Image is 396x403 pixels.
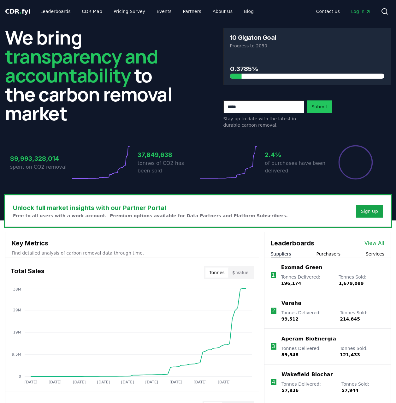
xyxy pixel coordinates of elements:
a: Blog [239,6,259,17]
tspan: [DATE] [145,380,158,384]
span: Log in [351,8,371,15]
tspan: [DATE] [25,380,38,384]
tspan: [DATE] [194,380,207,384]
tspan: [DATE] [121,380,134,384]
span: 57,936 [281,388,298,393]
a: CDR.fyi [5,7,30,16]
a: About Us [208,6,238,17]
span: transparency and accountability [5,43,157,88]
p: Tonnes Delivered : [281,345,334,358]
span: 214,845 [340,316,360,322]
p: tonnes of CO2 has been sold [138,159,198,175]
p: of purchases have been delivered [265,159,325,175]
p: Tonnes Delivered : [281,310,334,322]
button: Submit [307,100,333,113]
button: Services [366,251,384,257]
h3: Total Sales [10,266,44,279]
tspan: 19M [13,330,21,334]
a: Partners [178,6,206,17]
span: 89,548 [281,352,298,357]
h3: 10 Gigaton Goal [230,34,276,41]
a: Events [151,6,176,17]
h3: Key Metrics [12,238,252,248]
a: Exomad Green [281,264,322,271]
p: Tonnes Sold : [340,310,384,322]
h3: 37,849,638 [138,150,198,159]
a: Contact us [311,6,345,17]
h3: Leaderboards [271,238,314,248]
tspan: [DATE] [49,380,62,384]
tspan: [DATE] [218,380,231,384]
span: 121,433 [340,352,360,357]
a: Leaderboards [35,6,76,17]
a: View All [364,239,384,247]
p: Tonnes Sold : [339,274,384,286]
p: Find detailed analysis of carbon removal data through time. [12,250,252,256]
h3: $9,993,328,014 [10,154,71,163]
a: Pricing Survey [109,6,150,17]
span: CDR fyi [5,8,30,15]
p: Tonnes Sold : [341,381,384,394]
a: Sign Up [361,208,378,214]
p: Tonnes Delivered : [281,274,333,286]
a: Aperam BioEnergia [281,335,336,343]
p: 4 [272,378,275,386]
button: Sign Up [356,205,383,218]
span: 57,944 [341,388,358,393]
p: 1 [272,271,275,279]
p: Stay up to date with the latest in durable carbon removal. [223,116,304,128]
tspan: [DATE] [169,380,182,384]
button: $ Value [228,268,252,278]
button: Tonnes [205,268,228,278]
tspan: 9.5M [12,352,21,357]
p: Tonnes Delivered : [281,381,335,394]
nav: Main [35,6,259,17]
h3: 0.3785% [230,64,385,74]
span: 1,679,089 [339,281,364,286]
span: . [20,8,22,15]
a: Varaha [281,299,301,307]
p: 2 [272,307,275,315]
tspan: [DATE] [97,380,110,384]
a: Log in [346,6,376,17]
nav: Main [311,6,376,17]
p: Progress to 2050 [230,43,385,49]
span: 196,174 [281,281,301,286]
span: 99,512 [281,316,298,322]
tspan: 38M [13,287,21,292]
a: Wakefield Biochar [281,371,333,378]
h2: We bring to the carbon removal market [5,28,173,123]
h3: Unlock full market insights with our Partner Portal [13,203,288,213]
button: Suppliers [271,251,291,257]
h3: 2.4% [265,150,325,159]
button: Purchasers [316,251,341,257]
p: Free to all users with a work account. Premium options available for Data Partners and Platform S... [13,213,288,219]
a: CDR Map [77,6,107,17]
p: 3 [272,343,275,350]
tspan: 29M [13,308,21,312]
tspan: [DATE] [73,380,86,384]
p: spent on CO2 removal [10,163,71,171]
tspan: 0 [19,374,21,379]
p: Tonnes Sold : [340,345,384,358]
div: Percentage of sales delivered [338,145,373,180]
